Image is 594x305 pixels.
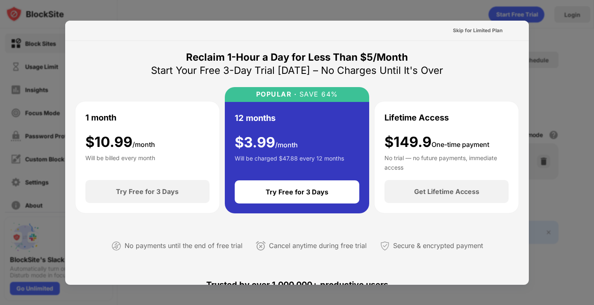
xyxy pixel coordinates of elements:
div: POPULAR · [256,90,297,98]
div: No trial — no future payments, immediate access [384,154,509,170]
div: $ 10.99 [85,134,155,151]
div: Cancel anytime during free trial [269,240,367,252]
span: One-time payment [431,140,489,149]
div: Get Lifetime Access [414,187,479,196]
div: No payments until the end of free trial [125,240,243,252]
div: Start Your Free 3-Day Trial [DATE] – No Charges Until It's Over [151,64,443,77]
div: Will be charged $47.88 every 12 months [235,154,344,170]
div: $149.9 [384,134,489,151]
div: 12 months [235,112,276,124]
div: Reclaim 1-Hour a Day for Less Than $5/Month [186,51,408,64]
div: Trusted by over 1,000,000+ productive users [75,265,519,305]
img: secured-payment [380,241,390,251]
span: /month [132,140,155,149]
div: Skip for Limited Plan [453,26,502,35]
div: Lifetime Access [384,111,449,124]
div: Secure & encrypted payment [393,240,483,252]
div: SAVE 64% [297,90,338,98]
div: $ 3.99 [235,134,298,151]
span: /month [275,141,298,149]
div: Try Free for 3 Days [266,188,328,196]
img: not-paying [111,241,121,251]
img: cancel-anytime [256,241,266,251]
div: Try Free for 3 Days [116,187,179,196]
div: 1 month [85,111,116,124]
div: Will be billed every month [85,154,155,170]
